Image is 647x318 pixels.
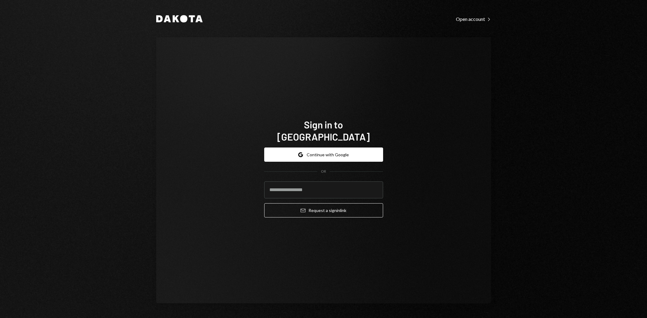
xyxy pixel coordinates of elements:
div: OR [321,169,326,174]
a: Open account [456,15,491,22]
button: Continue with Google [264,147,383,162]
h1: Sign in to [GEOGRAPHIC_DATA] [264,118,383,143]
button: Request a signinlink [264,203,383,217]
div: Open account [456,16,491,22]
